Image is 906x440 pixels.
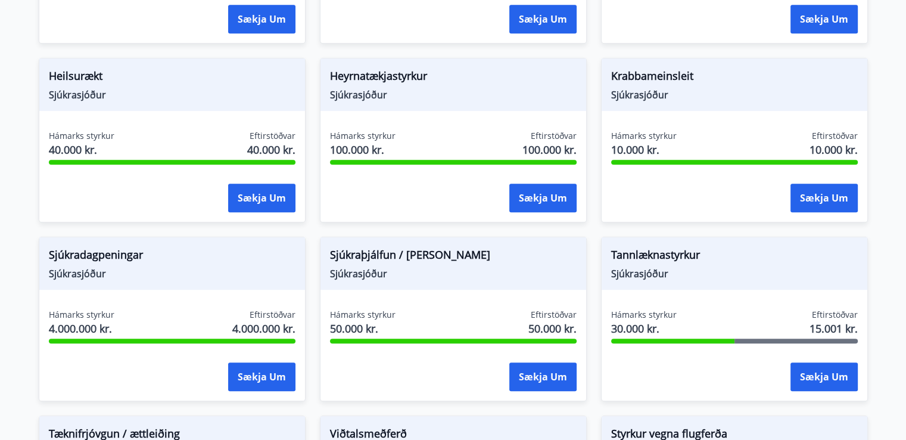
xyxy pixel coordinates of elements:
span: 100.000 kr. [522,142,577,157]
span: Hámarks styrkur [330,309,396,321]
span: Krabbameinsleit [611,68,858,88]
span: Hámarks styrkur [49,130,114,142]
button: Sækja um [228,5,295,33]
span: Sjúkradagpeningar [49,247,295,267]
span: 40.000 kr. [49,142,114,157]
span: 4.000.000 kr. [232,321,295,336]
span: Hámarks styrkur [611,130,677,142]
span: Eftirstöðvar [250,130,295,142]
span: 50.000 kr. [528,321,577,336]
span: 15.001 kr. [810,321,858,336]
span: Sjúkrasjóður [49,267,295,280]
button: Sækja um [790,184,858,212]
button: Sækja um [228,362,295,391]
button: Sækja um [790,5,858,33]
button: Sækja um [509,362,577,391]
span: Hámarks styrkur [330,130,396,142]
button: Sækja um [790,362,858,391]
span: Eftirstöðvar [812,130,858,142]
span: Heilsurækt [49,68,295,88]
button: Sækja um [509,5,577,33]
span: Sjúkraþjálfun / [PERSON_NAME] [330,247,577,267]
button: Sækja um [228,184,295,212]
span: Hámarks styrkur [49,309,114,321]
span: 50.000 kr. [330,321,396,336]
span: Sjúkrasjóður [49,88,295,101]
span: 10.000 kr. [810,142,858,157]
span: 100.000 kr. [330,142,396,157]
span: Sjúkrasjóður [330,88,577,101]
span: Tannlæknastyrkur [611,247,858,267]
span: Eftirstöðvar [531,309,577,321]
span: 30.000 kr. [611,321,677,336]
span: 10.000 kr. [611,142,677,157]
button: Sækja um [509,184,577,212]
span: Eftirstöðvar [812,309,858,321]
span: Sjúkrasjóður [330,267,577,280]
span: Eftirstöðvar [531,130,577,142]
span: Sjúkrasjóður [611,267,858,280]
span: Hámarks styrkur [611,309,677,321]
span: Eftirstöðvar [250,309,295,321]
span: Sjúkrasjóður [611,88,858,101]
span: 40.000 kr. [247,142,295,157]
span: Heyrnatækjastyrkur [330,68,577,88]
span: 4.000.000 kr. [49,321,114,336]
